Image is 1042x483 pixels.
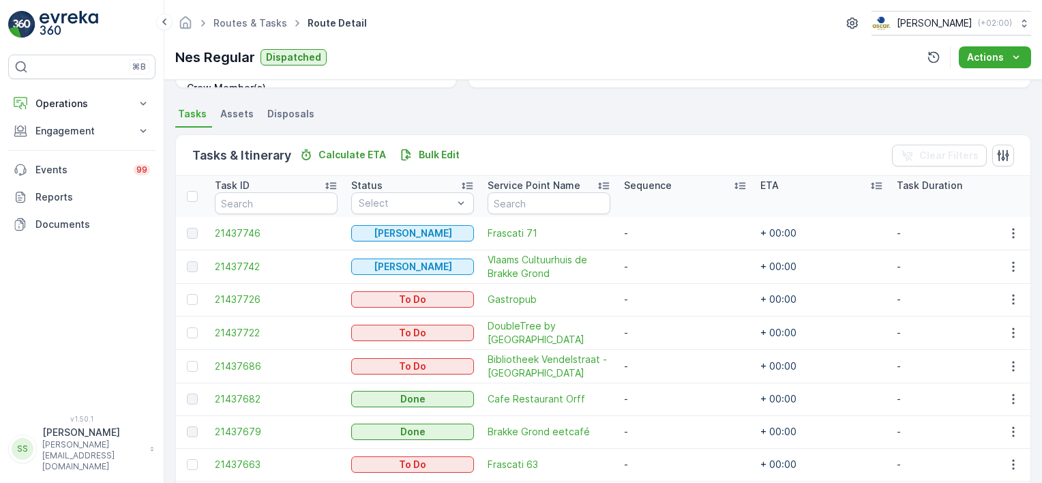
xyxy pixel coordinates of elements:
[215,326,338,340] a: 21437722
[292,81,442,95] p: -
[617,217,754,250] td: -
[8,11,35,38] img: logo
[8,184,155,211] a: Reports
[294,147,391,163] button: Calculate ETA
[617,283,754,316] td: -
[351,325,474,341] button: To Do
[959,46,1031,68] button: Actions
[351,358,474,375] button: To Do
[488,353,610,380] span: Bibliotheek Vendelstraat - [GEOGRAPHIC_DATA]
[351,179,383,192] p: Status
[897,179,962,192] p: Task Duration
[8,156,155,184] a: Events99
[617,250,754,283] td: -
[351,456,474,473] button: To Do
[374,226,452,240] p: [PERSON_NAME]
[488,253,610,280] a: Vlaams Cultuurhuis de Brakke Grond
[215,192,338,214] input: Search
[351,424,474,440] button: Done
[351,291,474,308] button: To Do
[215,392,338,406] a: 21437682
[872,16,891,31] img: basis-logo_rgb2x.png
[399,360,426,373] p: To Do
[890,250,1026,283] td: -
[8,415,155,423] span: v 1.50.1
[754,415,890,448] td: + 00:00
[267,107,314,121] span: Disposals
[42,439,143,472] p: [PERSON_NAME][EMAIL_ADDRESS][DOMAIN_NAME]
[617,316,754,349] td: -
[890,415,1026,448] td: -
[400,392,426,406] p: Done
[872,11,1031,35] button: [PERSON_NAME](+02:00)
[266,50,321,64] p: Dispatched
[488,319,610,347] span: DoubleTree by [GEOGRAPHIC_DATA]
[215,226,338,240] a: 21437746
[488,458,610,471] a: Frascati 63
[187,361,198,372] div: Toggle Row Selected
[754,383,890,415] td: + 00:00
[617,448,754,481] td: -
[215,293,338,306] a: 21437726
[399,458,426,471] p: To Do
[8,426,155,472] button: SS[PERSON_NAME][PERSON_NAME][EMAIL_ADDRESS][DOMAIN_NAME]
[617,383,754,415] td: -
[374,260,452,274] p: [PERSON_NAME]
[35,124,128,138] p: Engagement
[978,18,1012,29] p: ( +02:00 )
[890,383,1026,415] td: -
[754,316,890,349] td: + 00:00
[967,50,1004,64] p: Actions
[754,448,890,481] td: + 00:00
[890,316,1026,349] td: -
[35,97,128,111] p: Operations
[754,217,890,250] td: + 00:00
[394,147,465,163] button: Bulk Edit
[8,211,155,238] a: Documents
[178,20,193,32] a: Homepage
[35,163,125,177] p: Events
[488,293,610,306] a: Gastropub
[40,11,98,38] img: logo_light-DOdMpM7g.png
[890,349,1026,383] td: -
[890,283,1026,316] td: -
[42,426,143,439] p: [PERSON_NAME]
[215,179,250,192] p: Task ID
[760,179,779,192] p: ETA
[175,47,255,68] p: Nes Regular
[897,16,972,30] p: [PERSON_NAME]
[187,426,198,437] div: Toggle Row Selected
[213,17,287,29] a: Routes & Tasks
[215,458,338,471] span: 21437663
[399,326,426,340] p: To Do
[12,438,33,460] div: SS
[890,217,1026,250] td: -
[617,349,754,383] td: -
[488,392,610,406] a: Cafe Restaurant Orff
[318,148,386,162] p: Calculate ETA
[351,225,474,241] button: Geen Afval
[187,394,198,405] div: Toggle Row Selected
[220,107,254,121] span: Assets
[419,148,460,162] p: Bulk Edit
[754,283,890,316] td: + 00:00
[919,149,979,162] p: Clear Filters
[890,448,1026,481] td: -
[187,81,286,95] p: Crew Member(s)
[488,353,610,380] a: Bibliotheek Vendelstraat - UvA
[754,250,890,283] td: + 00:00
[132,61,146,72] p: ⌘B
[136,164,147,175] p: 99
[617,415,754,448] td: -
[8,117,155,145] button: Engagement
[488,425,610,439] a: Brakke Grond eetcafé
[488,192,610,214] input: Search
[754,349,890,383] td: + 00:00
[488,226,610,240] a: Frascati 71
[400,425,426,439] p: Done
[488,179,580,192] p: Service Point Name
